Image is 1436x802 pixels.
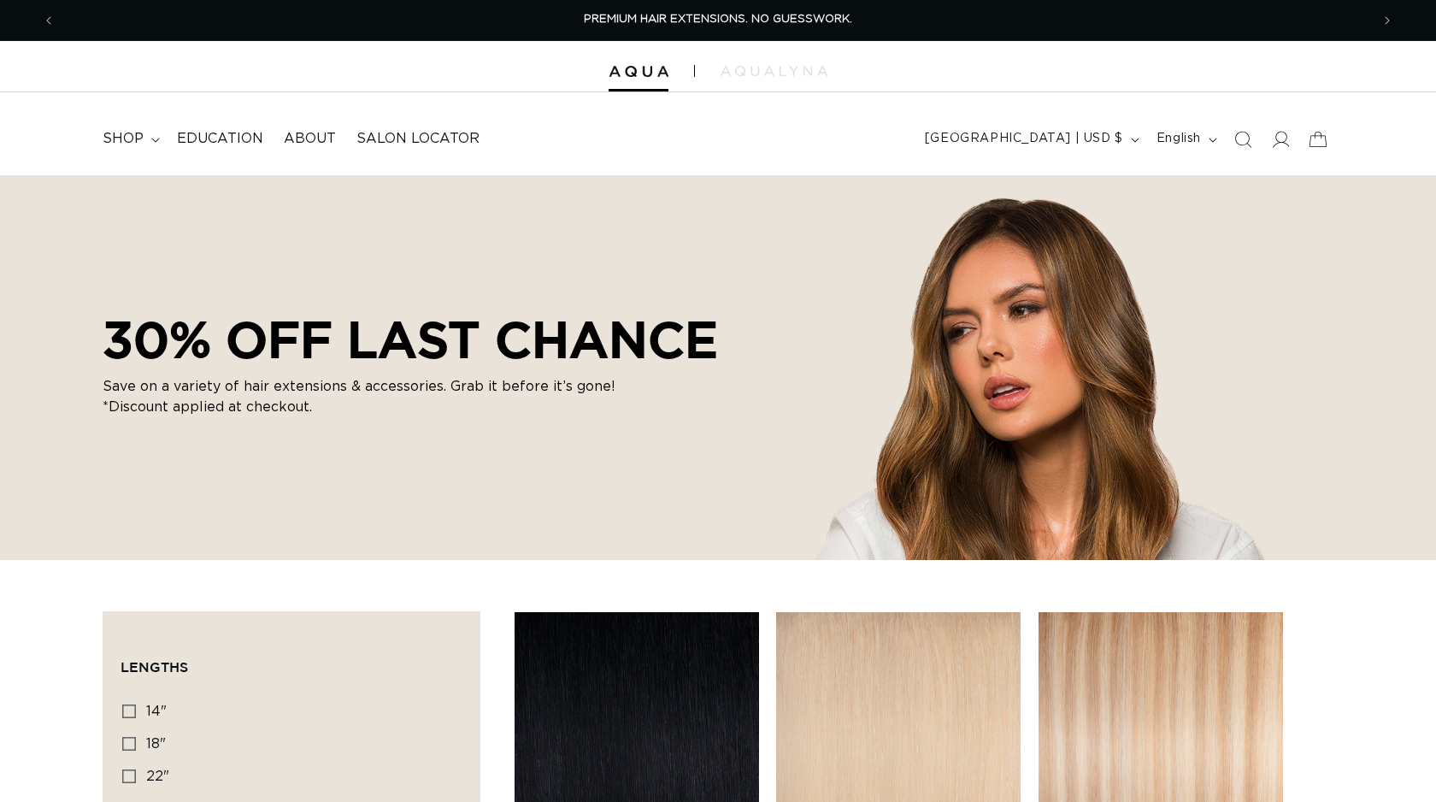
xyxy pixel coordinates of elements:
[146,770,169,783] span: 22"
[274,120,346,158] a: About
[356,130,480,148] span: Salon Locator
[1368,4,1406,37] button: Next announcement
[177,130,263,148] span: Education
[1224,121,1262,158] summary: Search
[92,120,167,158] summary: shop
[1146,123,1224,156] button: English
[30,4,68,37] button: Previous announcement
[721,66,827,76] img: aqualyna.com
[146,737,166,751] span: 18"
[284,130,336,148] span: About
[1156,130,1201,148] span: English
[121,659,188,675] span: Lengths
[925,130,1123,148] span: [GEOGRAPHIC_DATA] | USD $
[584,14,852,25] span: PREMIUM HAIR EXTENSIONS. NO GUESSWORK.
[167,120,274,158] a: Education
[103,310,718,369] h2: 30% OFF LAST CHANCE
[121,629,462,691] summary: Lengths (0 selected)
[609,66,668,78] img: Aqua Hair Extensions
[103,130,144,148] span: shop
[346,120,490,158] a: Salon Locator
[915,123,1146,156] button: [GEOGRAPHIC_DATA] | USD $
[146,705,167,718] span: 14"
[103,376,615,417] p: Save on a variety of hair extensions & accessories. Grab it before it’s gone! *Discount applied a...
